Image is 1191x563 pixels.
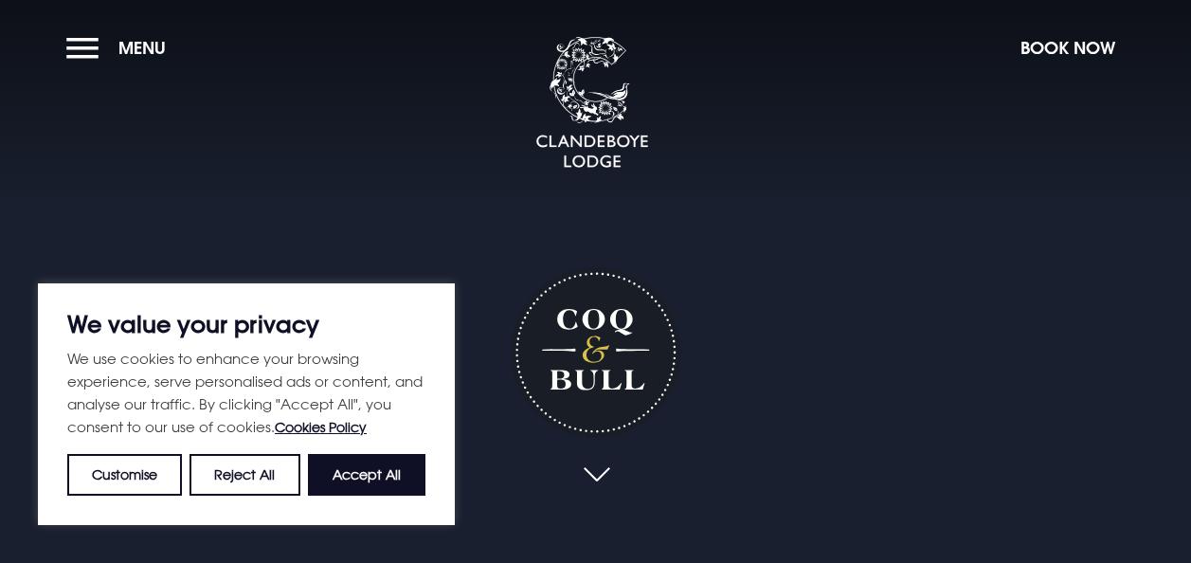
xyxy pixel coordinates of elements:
[67,313,425,336] p: We value your privacy
[189,454,299,496] button: Reject All
[118,37,166,59] span: Menu
[67,454,182,496] button: Customise
[38,283,455,525] div: We value your privacy
[535,37,649,170] img: Clandeboye Lodge
[275,419,367,435] a: Cookies Policy
[67,347,425,439] p: We use cookies to enhance your browsing experience, serve personalised ads or content, and analys...
[511,267,680,437] h1: Coq & Bull
[1011,27,1125,68] button: Book Now
[66,27,175,68] button: Menu
[308,454,425,496] button: Accept All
